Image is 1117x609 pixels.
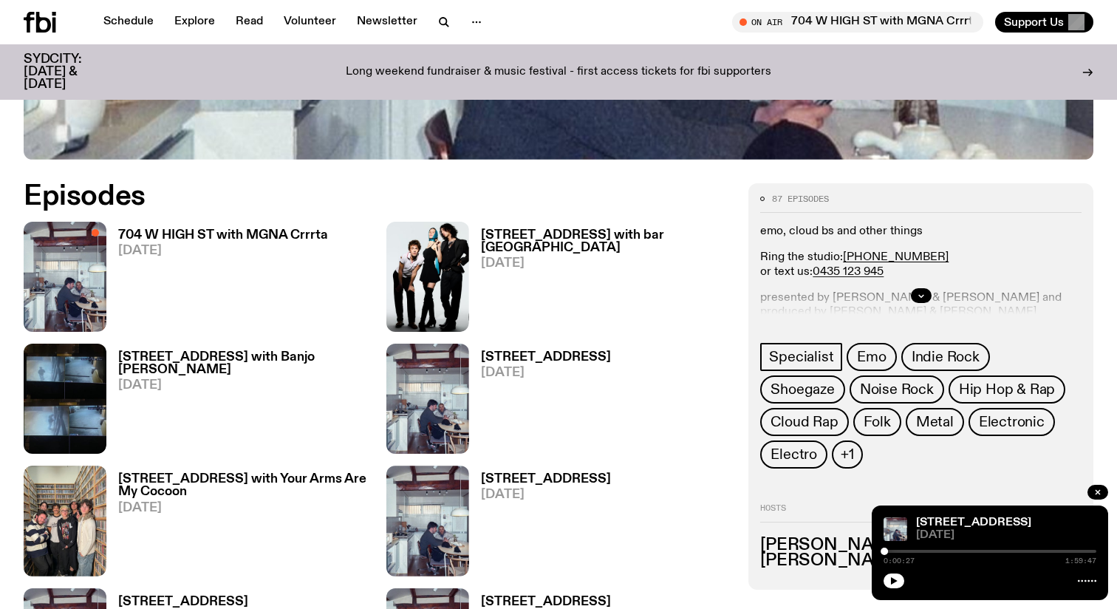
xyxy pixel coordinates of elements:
a: Metal [906,408,964,436]
a: [STREET_ADDRESS][DATE] [469,473,611,576]
a: [STREET_ADDRESS] with Banjo [PERSON_NAME][DATE] [106,351,369,454]
a: Newsletter [348,12,426,33]
h3: SYDCITY: [DATE] & [DATE] [24,53,118,91]
h3: [PERSON_NAME] [760,537,1082,554]
a: Shoegaze [760,375,844,404]
h3: [STREET_ADDRESS] [481,351,611,364]
span: Cloud Rap [771,414,838,430]
button: +1 [832,440,863,469]
p: Ring the studio: or text us: [760,251,1082,279]
a: [STREET_ADDRESS] with Your Arms Are My Cocoon[DATE] [106,473,369,576]
a: [PHONE_NUMBER] [843,251,949,263]
img: Pat sits at a dining table with his profile facing the camera. Rhea sits to his left facing the c... [24,222,106,332]
h3: [STREET_ADDRESS] [481,596,611,608]
span: Noise Rock [860,381,934,398]
span: Electro [771,446,817,463]
a: [STREET_ADDRESS] with bar [GEOGRAPHIC_DATA][DATE] [469,229,731,332]
a: Volunteer [275,12,345,33]
span: Shoegaze [771,381,834,398]
a: Specialist [760,343,842,371]
span: Hip Hop & Rap [959,381,1055,398]
a: Noise Rock [850,375,944,404]
h3: [STREET_ADDRESS] [481,473,611,486]
h2: Episodes [24,183,731,210]
span: Emo [857,349,886,365]
h3: 704 W HIGH ST with MGNA Crrrta [118,229,328,242]
span: [DATE] [481,489,611,501]
a: Hip Hop & Rap [949,375,1065,404]
a: Folk [853,408,901,436]
a: Indie Rock [901,343,990,371]
img: Artist Your Arms Are My Cocoon in the fbi music library [24,466,106,576]
span: 0:00:27 [884,557,915,565]
span: Specialist [769,349,833,365]
span: [DATE] [916,530,1096,541]
span: [DATE] [118,245,328,257]
a: Electro [760,440,827,469]
span: [DATE] [481,257,731,270]
button: Support Us [995,12,1093,33]
a: 704 W HIGH ST with MGNA Crrrta[DATE] [106,229,328,332]
p: emo, cloud bs and other things [760,225,1082,239]
a: Cloud Rap [760,408,848,436]
span: Electronic [979,414,1045,430]
h3: [STREET_ADDRESS] [118,596,248,608]
h3: [STREET_ADDRESS] with Banjo [PERSON_NAME] [118,351,369,376]
span: 1:59:47 [1065,557,1096,565]
p: Long weekend fundraiser & music festival - first access tickets for fbi supporters [346,66,771,79]
img: Pat sits at a dining table with his profile facing the camera. Rhea sits to his left facing the c... [386,466,469,576]
a: Read [227,12,272,33]
a: Emo [847,343,896,371]
a: [STREET_ADDRESS] [916,517,1031,528]
span: [DATE] [481,367,611,379]
span: [DATE] [118,379,369,392]
span: Indie Rock [912,349,980,365]
span: Folk [864,414,891,430]
img: Pat sits at a dining table with his profile facing the camera. Rhea sits to his left facing the c... [884,517,907,541]
span: +1 [841,446,854,463]
img: Pat sits at a dining table with his profile facing the camera. Rhea sits to his left facing the c... [386,344,469,454]
span: [DATE] [118,502,369,514]
h2: Hosts [760,504,1082,522]
span: Metal [916,414,954,430]
h3: [STREET_ADDRESS] with Your Arms Are My Cocoon [118,473,369,498]
h3: [PERSON_NAME] [760,553,1082,569]
button: On Air704 W HIGH ST with MGNA Crrrta [732,12,983,33]
a: Electronic [969,408,1055,436]
a: 0435 123 945 [813,266,884,278]
span: 87 episodes [772,195,829,203]
a: [STREET_ADDRESS][DATE] [469,351,611,454]
h3: [STREET_ADDRESS] with bar [GEOGRAPHIC_DATA] [481,229,731,254]
a: Schedule [95,12,163,33]
a: Explore [165,12,224,33]
span: Support Us [1004,16,1064,29]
